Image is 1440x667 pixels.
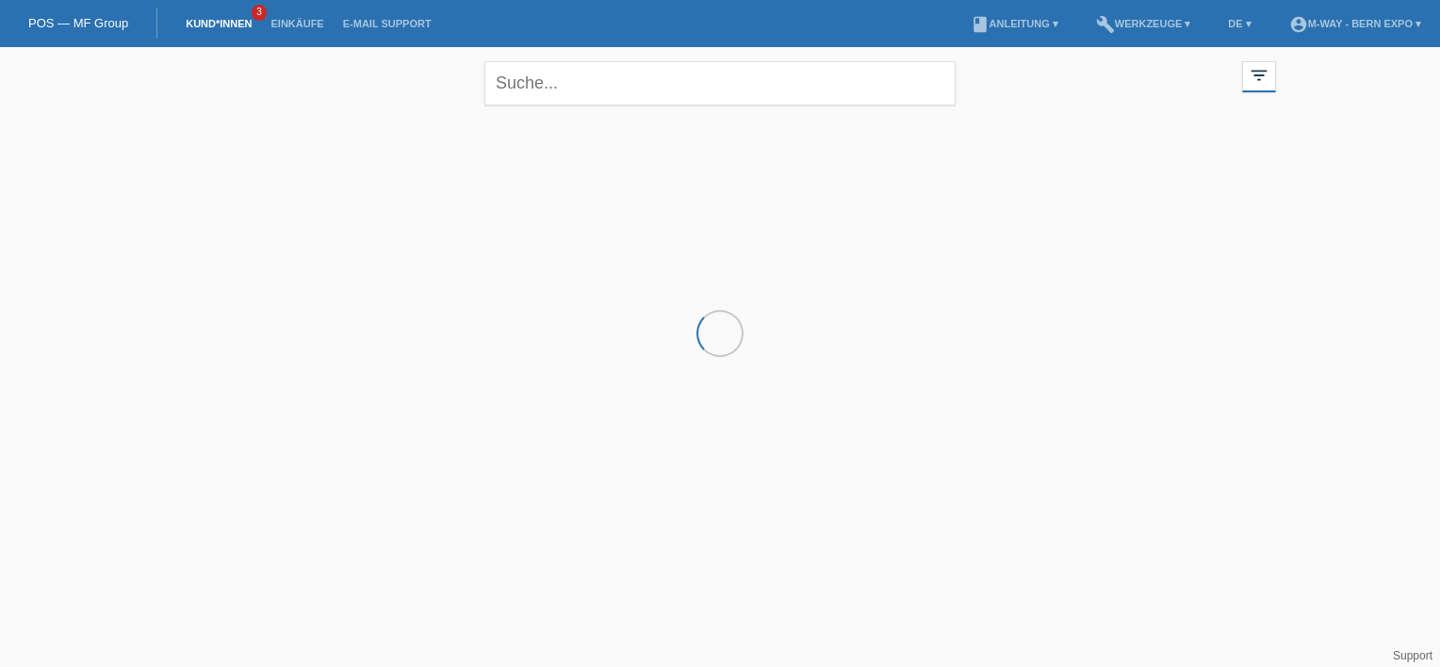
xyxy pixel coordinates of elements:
[252,5,267,21] span: 3
[28,16,128,30] a: POS — MF Group
[484,61,956,106] input: Suche...
[1096,15,1115,34] i: build
[971,15,990,34] i: book
[1280,18,1431,29] a: account_circlem-way - Bern Expo ▾
[961,18,1068,29] a: bookAnleitung ▾
[334,18,441,29] a: E-Mail Support
[261,18,333,29] a: Einkäufe
[176,18,261,29] a: Kund*innen
[1249,65,1269,86] i: filter_list
[1289,15,1308,34] i: account_circle
[1393,649,1432,662] a: Support
[1087,18,1201,29] a: buildWerkzeuge ▾
[1219,18,1260,29] a: DE ▾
